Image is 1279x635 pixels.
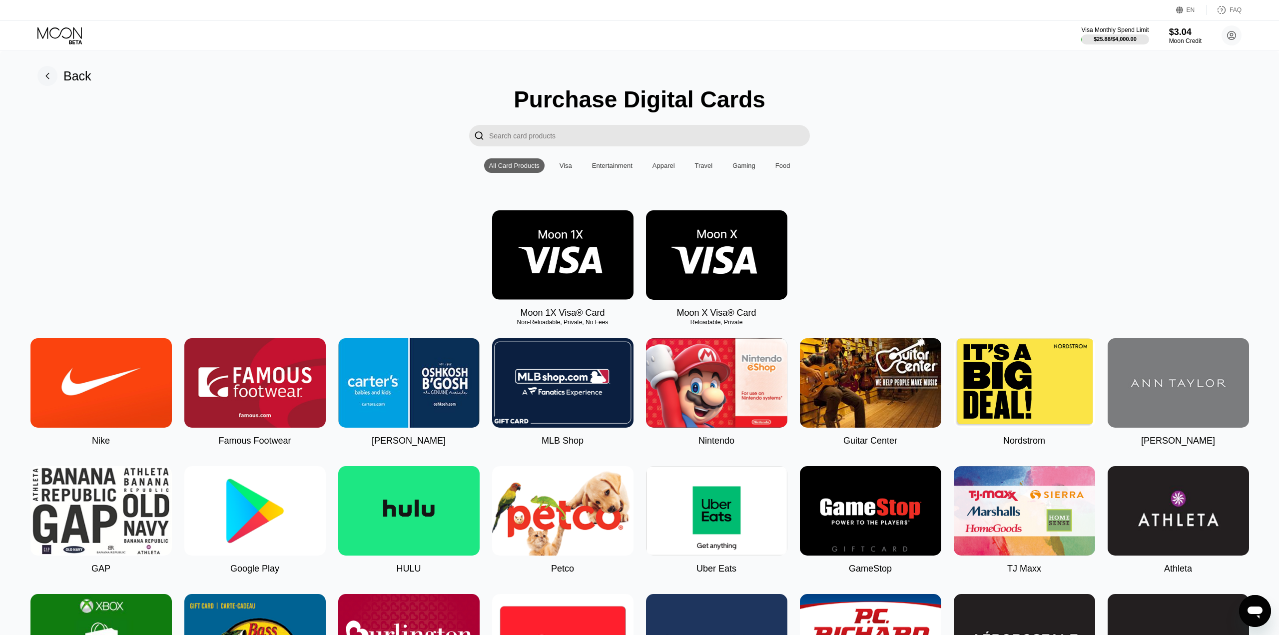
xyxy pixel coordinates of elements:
div: Entertainment [592,162,633,169]
div: Visa [555,158,577,173]
div: Back [63,69,91,83]
div:  [474,130,484,141]
div:  [469,125,489,146]
div: Visa [560,162,572,169]
div: Moon X Visa® Card [676,308,756,318]
div: FAQ [1230,6,1242,13]
input: Search card products [489,125,810,146]
div: Travel [695,162,713,169]
div: Reloadable, Private [646,319,787,326]
div: Apparel [652,162,675,169]
div: EN [1176,5,1207,15]
div: Uber Eats [696,564,736,574]
div: Moon 1X Visa® Card [520,308,605,318]
div: Travel [690,158,718,173]
div: Entertainment [587,158,638,173]
div: GameStop [849,564,892,574]
div: Petco [551,564,574,574]
div: Purchase Digital Cards [514,86,765,113]
div: $3.04Moon Credit [1169,27,1202,44]
div: Visa Monthly Spend Limit$25.88/$4,000.00 [1081,26,1149,44]
div: GAP [91,564,110,574]
div: Food [770,158,795,173]
div: Nintendo [698,436,734,446]
div: Back [37,66,91,86]
div: [PERSON_NAME] [1141,436,1215,446]
div: Gaming [732,162,755,169]
div: Famous Footwear [218,436,291,446]
div: Apparel [647,158,680,173]
div: TJ Maxx [1007,564,1041,574]
div: Visa Monthly Spend Limit [1081,26,1149,33]
div: All Card Products [489,162,540,169]
div: $25.88 / $4,000.00 [1094,36,1137,42]
div: HULU [396,564,421,574]
div: EN [1187,6,1195,13]
div: Nordstrom [1003,436,1045,446]
div: Moon Credit [1169,37,1202,44]
div: [PERSON_NAME] [372,436,446,446]
div: Nike [92,436,110,446]
div: Athleta [1164,564,1192,574]
div: All Card Products [484,158,545,173]
div: Food [775,162,790,169]
iframe: Кнопка запуска окна обмена сообщениями [1239,595,1271,627]
div: MLB Shop [542,436,584,446]
div: Gaming [727,158,760,173]
div: $3.04 [1169,27,1202,37]
div: Guitar Center [843,436,897,446]
div: FAQ [1207,5,1242,15]
div: Google Play [230,564,279,574]
div: Non-Reloadable, Private, No Fees [492,319,634,326]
